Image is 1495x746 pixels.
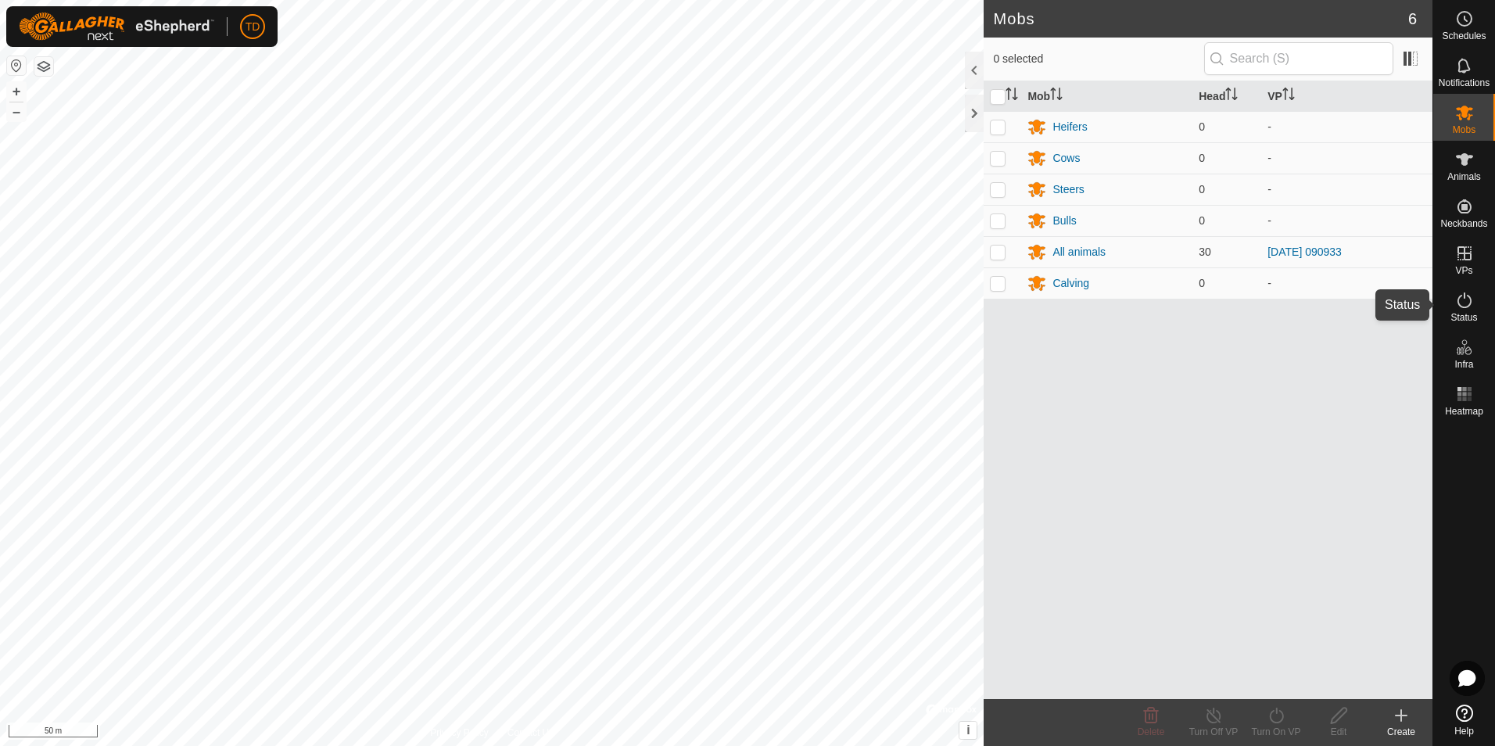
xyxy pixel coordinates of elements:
p-sorticon: Activate to sort [1282,90,1295,102]
div: Steers [1052,181,1084,198]
span: Delete [1138,726,1165,737]
a: Contact Us [507,726,554,740]
span: 0 [1199,152,1205,164]
span: Heatmap [1445,407,1483,416]
span: 0 selected [993,51,1203,67]
a: Help [1433,698,1495,742]
p-sorticon: Activate to sort [1050,90,1063,102]
div: Edit [1307,725,1370,739]
span: 30 [1199,246,1211,258]
span: Schedules [1442,31,1486,41]
div: Bulls [1052,213,1076,229]
th: Head [1192,81,1261,112]
div: Calving [1052,275,1089,292]
th: VP [1261,81,1432,112]
td: - [1261,174,1432,205]
div: Turn Off VP [1182,725,1245,739]
div: All animals [1052,244,1106,260]
th: Mob [1021,81,1192,112]
button: Reset Map [7,56,26,75]
td: - [1261,142,1432,174]
span: Animals [1447,172,1481,181]
span: 6 [1408,7,1417,30]
span: 0 [1199,214,1205,227]
button: i [959,722,977,739]
span: 0 [1199,277,1205,289]
button: Map Layers [34,57,53,76]
div: Create [1370,725,1432,739]
span: Notifications [1439,78,1490,88]
td: - [1261,205,1432,236]
span: 0 [1199,183,1205,195]
a: [DATE] 090933 [1267,246,1342,258]
td: - [1261,111,1432,142]
span: Help [1454,726,1474,736]
img: Gallagher Logo [19,13,214,41]
button: + [7,82,26,101]
div: Turn On VP [1245,725,1307,739]
p-sorticon: Activate to sort [1006,90,1018,102]
span: 0 [1199,120,1205,133]
span: TD [246,19,260,35]
button: – [7,102,26,121]
span: i [966,723,970,737]
div: Heifers [1052,119,1087,135]
span: Status [1450,313,1477,322]
p-sorticon: Activate to sort [1225,90,1238,102]
div: Cows [1052,150,1080,167]
td: - [1261,267,1432,299]
span: VPs [1455,266,1472,275]
span: Infra [1454,360,1473,369]
h2: Mobs [993,9,1407,28]
span: Mobs [1453,125,1475,134]
a: Privacy Policy [430,726,489,740]
input: Search (S) [1204,42,1393,75]
span: Neckbands [1440,219,1487,228]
